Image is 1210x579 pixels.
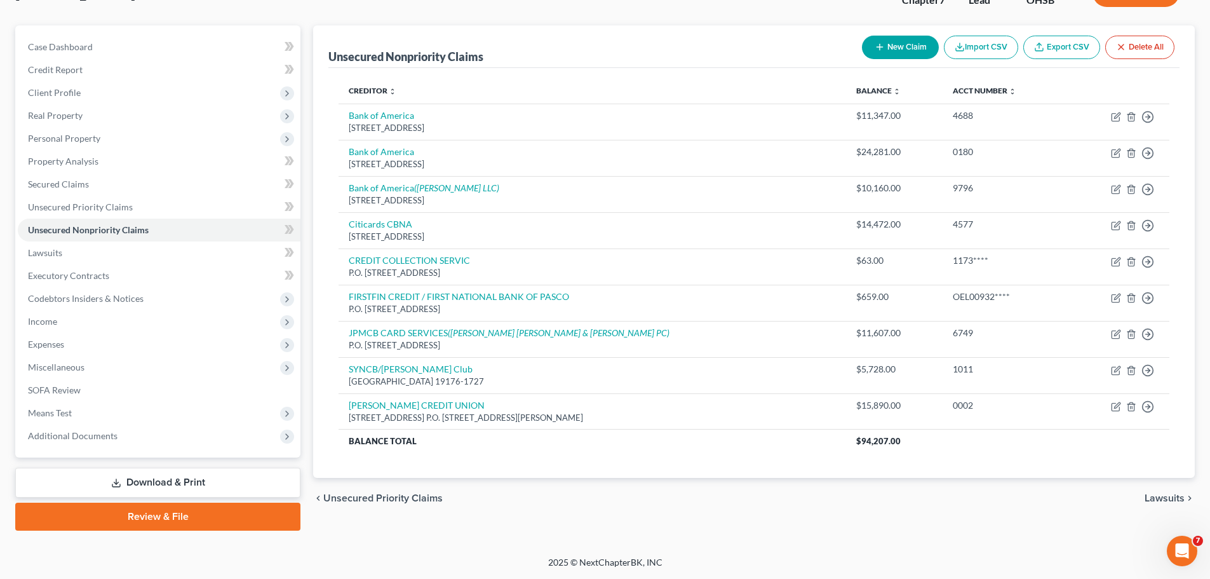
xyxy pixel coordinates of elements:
[28,133,100,144] span: Personal Property
[15,503,300,531] a: Review & File
[349,267,836,279] div: P.O. [STREET_ADDRESS]
[28,293,144,304] span: Codebtors Insiders & Notices
[953,109,1057,122] div: 4688
[953,218,1057,231] div: 4577
[349,303,836,315] div: P.O. [STREET_ADDRESS]
[28,339,64,350] span: Expenses
[328,49,483,64] div: Unsecured Nonpriority Claims
[953,363,1057,376] div: 1011
[28,201,133,212] span: Unsecured Priority Claims
[349,231,836,243] div: [STREET_ADDRESS]
[893,88,901,95] i: unfold_more
[953,86,1016,95] a: Acct Number unfold_more
[349,158,836,170] div: [STREET_ADDRESS]
[856,146,932,158] div: $24,281.00
[856,436,901,446] span: $94,207.00
[18,173,300,196] a: Secured Claims
[414,182,499,193] i: ([PERSON_NAME] LLC)
[313,493,443,503] button: chevron_left Unsecured Priority Claims
[953,399,1057,412] div: 0002
[339,430,846,453] th: Balance Total
[28,430,118,441] span: Additional Documents
[349,412,836,424] div: [STREET_ADDRESS] P.O. [STREET_ADDRESS][PERSON_NAME]
[18,242,300,264] a: Lawsuits
[15,468,300,498] a: Download & Print
[1185,493,1195,503] i: chevron_right
[349,291,569,302] a: FIRSTFIN CREDIT / FIRST NATIONAL BANK OF PASCO
[349,86,396,95] a: Creditor unfold_more
[862,36,939,59] button: New Claim
[349,255,470,266] a: CREDIT COLLECTION SERVIC
[448,327,669,338] i: ([PERSON_NAME] [PERSON_NAME] & [PERSON_NAME] PC)
[856,218,932,231] div: $14,472.00
[1167,536,1197,566] iframe: Intercom live chat
[18,379,300,402] a: SOFA Review
[18,36,300,58] a: Case Dashboard
[349,146,414,157] a: Bank of America
[18,219,300,242] a: Unsecured Nonpriority Claims
[1145,493,1185,503] span: Lawsuits
[349,376,836,388] div: [GEOGRAPHIC_DATA] 19176-1727
[243,556,967,579] div: 2025 © NextChapterBK, INC
[28,41,93,52] span: Case Dashboard
[28,247,62,258] span: Lawsuits
[1105,36,1174,59] button: Delete All
[28,362,84,372] span: Miscellaneous
[1193,536,1203,546] span: 7
[953,146,1057,158] div: 0180
[28,110,83,121] span: Real Property
[856,109,932,122] div: $11,347.00
[1145,493,1195,503] button: Lawsuits chevron_right
[856,399,932,412] div: $15,890.00
[28,179,89,189] span: Secured Claims
[28,270,109,281] span: Executory Contracts
[28,87,81,98] span: Client Profile
[856,363,932,376] div: $5,728.00
[18,264,300,287] a: Executory Contracts
[28,385,81,395] span: SOFA Review
[18,58,300,81] a: Credit Report
[349,122,836,134] div: [STREET_ADDRESS]
[856,254,932,267] div: $63.00
[856,86,901,95] a: Balance unfold_more
[856,327,932,339] div: $11,607.00
[28,316,57,327] span: Income
[953,327,1057,339] div: 6749
[389,88,396,95] i: unfold_more
[1009,88,1016,95] i: unfold_more
[953,182,1057,194] div: 9796
[28,64,83,75] span: Credit Report
[349,182,499,193] a: Bank of America([PERSON_NAME] LLC)
[313,493,323,503] i: chevron_left
[28,156,98,167] span: Property Analysis
[349,339,836,351] div: P.O. [STREET_ADDRESS]
[349,364,473,374] a: SYNCB/[PERSON_NAME] Club
[856,182,932,194] div: $10,160.00
[349,400,485,411] a: [PERSON_NAME] CREDIT UNION
[18,150,300,173] a: Property Analysis
[349,219,412,229] a: Citicards CBNA
[323,493,443,503] span: Unsecured Priority Claims
[1023,36,1100,59] a: Export CSV
[349,194,836,207] div: [STREET_ADDRESS]
[349,327,669,338] a: JPMCB CARD SERVICES([PERSON_NAME] [PERSON_NAME] & [PERSON_NAME] PC)
[856,290,932,303] div: $659.00
[28,224,149,235] span: Unsecured Nonpriority Claims
[944,36,1018,59] button: Import CSV
[18,196,300,219] a: Unsecured Priority Claims
[28,407,72,418] span: Means Test
[349,110,414,121] a: Bank of America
